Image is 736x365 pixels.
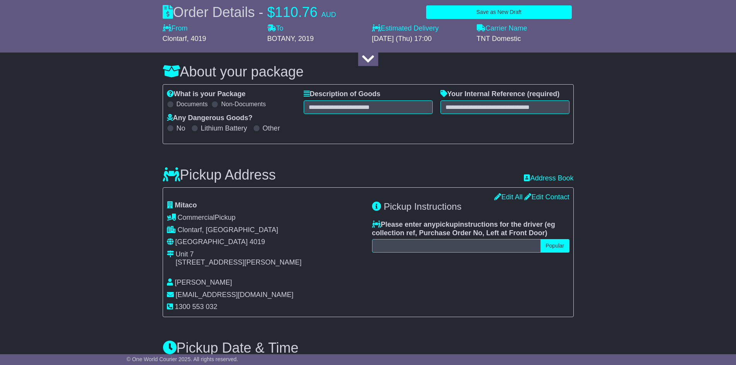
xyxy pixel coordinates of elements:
[178,226,278,234] span: Clontarf, [GEOGRAPHIC_DATA]
[177,124,185,133] label: No
[440,90,560,98] label: Your Internal Reference (required)
[436,221,458,228] span: pickup
[167,90,246,98] label: What is your Package
[175,201,197,209] span: Mitaco
[250,238,265,246] span: 4019
[372,35,469,43] div: [DATE] (Thu) 17:00
[524,193,569,201] a: Edit Contact
[163,24,188,33] label: From
[267,4,275,20] span: $
[163,64,574,80] h3: About your package
[267,24,284,33] label: To
[321,11,336,19] span: AUD
[127,356,238,362] span: © One World Courier 2025. All rights reserved.
[263,124,280,133] label: Other
[167,214,364,222] div: Pickup
[541,239,569,253] button: Popular
[177,100,208,108] label: Documents
[494,193,522,201] a: Edit All
[167,114,253,122] label: Any Dangerous Goods?
[163,4,336,20] div: Order Details -
[176,258,302,267] div: [STREET_ADDRESS][PERSON_NAME]
[372,221,569,237] label: Please enter any instructions for the driver ( )
[477,35,574,43] div: TNT Domestic
[267,35,294,42] span: BOTANY
[175,238,248,246] span: [GEOGRAPHIC_DATA]
[187,35,206,42] span: , 4019
[176,291,294,299] span: [EMAIL_ADDRESS][DOMAIN_NAME]
[163,35,187,42] span: Clontarf
[304,90,381,98] label: Description of Goods
[426,5,571,19] button: Save as New Draft
[201,124,247,133] label: Lithium Battery
[221,100,266,108] label: Non-Documents
[384,201,461,212] span: Pickup Instructions
[524,174,573,183] a: Address Book
[175,278,232,286] span: [PERSON_NAME]
[275,4,318,20] span: 110.76
[294,35,314,42] span: , 2019
[372,221,555,237] span: eg collection ref, Purchase Order No, Left at Front Door
[163,340,574,356] h3: Pickup Date & Time
[477,24,527,33] label: Carrier Name
[178,214,215,221] span: Commercial
[163,167,276,183] h3: Pickup Address
[176,250,302,259] div: Unit 7
[175,303,218,311] span: 1300 553 032
[372,24,469,33] label: Estimated Delivery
